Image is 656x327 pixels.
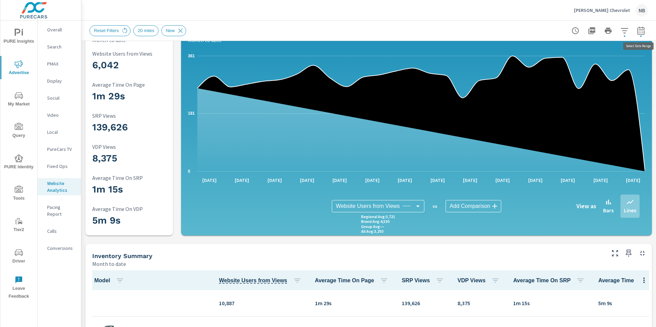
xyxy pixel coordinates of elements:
[92,175,182,181] p: Average Time On SRP
[38,243,81,253] div: Conversions
[134,28,158,33] span: 20 miles
[2,248,35,265] span: Driver
[360,177,384,184] p: [DATE]
[263,177,287,184] p: [DATE]
[90,25,131,36] div: Reset Filters
[0,20,37,303] div: nav menu
[92,184,182,195] h3: 1m 15s
[38,144,81,154] div: PureCars TV
[94,276,127,285] span: Model
[450,203,490,210] span: Add Comparison
[38,127,81,137] div: Local
[585,24,599,38] button: "Export Report to PDF"
[295,177,319,184] p: [DATE]
[47,112,76,118] p: Video
[574,7,630,13] p: [PERSON_NAME] Chevrolet
[92,144,182,150] p: VDP Views
[2,91,35,108] span: My Market
[161,25,186,36] div: New
[92,59,182,71] h3: 6,042
[230,177,254,184] p: [DATE]
[624,206,636,214] p: Lines
[610,248,620,259] button: Make Fullscreen
[219,276,304,285] span: Website Users from Views
[2,154,35,171] span: PURE Identity
[426,177,450,184] p: [DATE]
[458,177,482,184] p: [DATE]
[556,177,580,184] p: [DATE]
[2,60,35,77] span: Advertise
[92,82,182,88] p: Average Time On Page
[90,28,123,33] span: Reset Filters
[47,129,76,136] p: Local
[361,224,384,229] p: Group Avg : —
[92,252,152,259] h5: Inventory Summary
[589,177,613,184] p: [DATE]
[47,77,76,84] p: Display
[603,206,614,214] p: Bars
[92,122,182,133] h3: 139,626
[315,276,391,285] span: Average Time On Page
[2,186,35,202] span: Tools
[219,276,287,285] span: Website User is counting unique users per vehicle. A user may view multiple vehicles in one sessi...
[188,54,195,58] text: 361
[457,276,502,285] span: VDP Views
[38,161,81,171] div: Fixed Ops
[457,299,502,307] p: 8,375
[92,215,182,226] h3: 5m 9s
[315,299,391,307] p: 1m 29s
[491,177,515,184] p: [DATE]
[2,123,35,140] span: Query
[47,146,76,153] p: PureCars TV
[47,60,76,67] p: PMAX
[47,204,76,217] p: Pacing Report
[621,177,645,184] p: [DATE]
[47,180,76,194] p: Website Analytics
[47,245,76,252] p: Conversions
[47,43,76,50] p: Search
[38,178,81,195] div: Website Analytics
[402,299,447,307] p: 139,626
[188,169,190,174] text: 0
[393,177,417,184] p: [DATE]
[2,276,35,300] span: Leave Feedback
[38,42,81,52] div: Search
[402,276,447,285] span: SRP Views
[38,226,81,236] div: Calls
[188,111,195,116] text: 181
[523,177,547,184] p: [DATE]
[219,299,304,307] p: 10,887
[635,4,648,16] div: NB
[92,90,182,102] h3: 1m 29s
[92,260,126,268] p: Month to date
[92,51,182,57] p: Website Users from Views
[361,229,383,234] p: All Avg : 3,250
[47,228,76,234] p: Calls
[92,206,182,212] p: Average Time On VDP
[38,59,81,69] div: PMAX
[38,93,81,103] div: Social
[618,24,631,38] button: Apply Filters
[38,202,81,219] div: Pacing Report
[38,25,81,35] div: Overall
[47,26,76,33] p: Overall
[38,110,81,120] div: Video
[332,200,424,212] div: Website Users from Views
[47,95,76,101] p: Social
[197,177,221,184] p: [DATE]
[2,217,35,234] span: Tier2
[328,177,352,184] p: [DATE]
[623,248,634,259] span: Save this to your personalized report
[446,200,501,212] div: Add Comparison
[513,299,587,307] p: 1m 15s
[513,276,587,285] span: Average Time On SRP
[2,29,35,45] span: PURE Insights
[92,153,182,164] h3: 8,375
[336,203,400,210] span: Website Users from Views
[601,24,615,38] button: Print Report
[361,219,389,224] p: Brand Avg : 4,530
[162,28,179,33] span: New
[47,163,76,170] p: Fixed Ops
[576,203,596,210] h6: View as
[92,113,182,119] p: SRP Views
